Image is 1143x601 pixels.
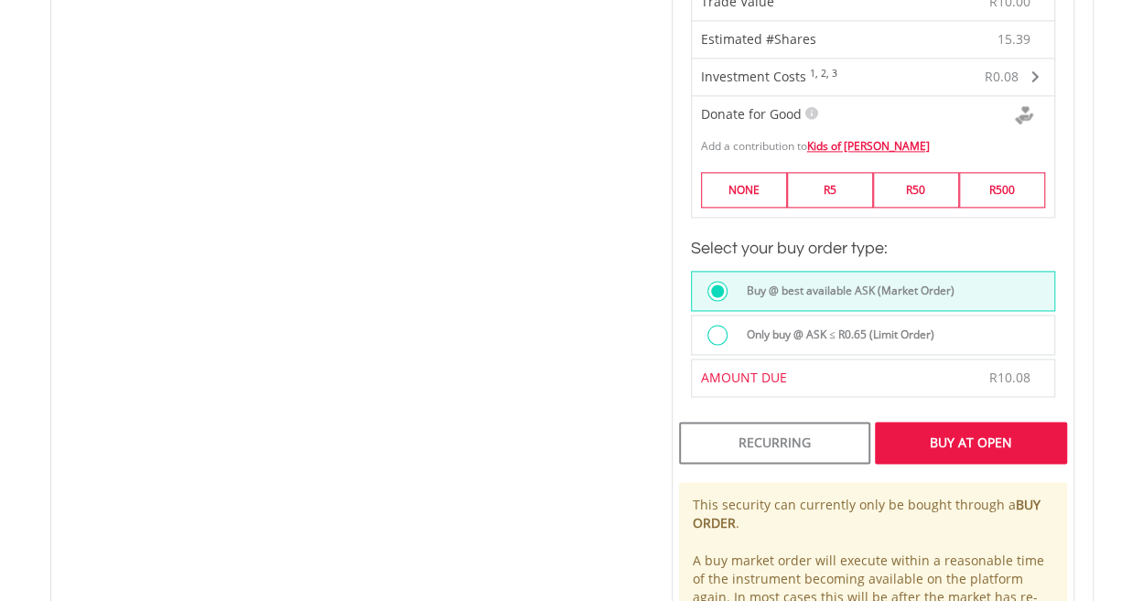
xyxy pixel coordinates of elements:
[1015,106,1033,124] img: Donte For Good
[959,172,1045,208] label: R500
[989,369,1030,386] span: R10.08
[679,422,870,464] div: Recurring
[701,105,802,123] span: Donate for Good
[810,67,837,80] sup: 1, 2, 3
[997,30,1030,48] span: 15.39
[875,422,1066,464] div: Buy At Open
[701,68,806,85] span: Investment Costs
[787,172,873,208] label: R5
[701,369,787,386] span: AMOUNT DUE
[701,172,787,208] label: NONE
[736,325,934,345] label: Only buy @ ASK ≤ R0.65 (Limit Order)
[873,172,959,208] label: R50
[691,236,1055,262] h3: Select your buy order type:
[807,138,930,154] a: Kids of [PERSON_NAME]
[736,281,954,301] label: Buy @ best available ASK (Market Order)
[985,68,1019,85] span: R0.08
[692,129,1054,154] div: Add a contribution to
[701,30,816,48] span: Estimated #Shares
[693,496,1041,531] b: BUY ORDER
